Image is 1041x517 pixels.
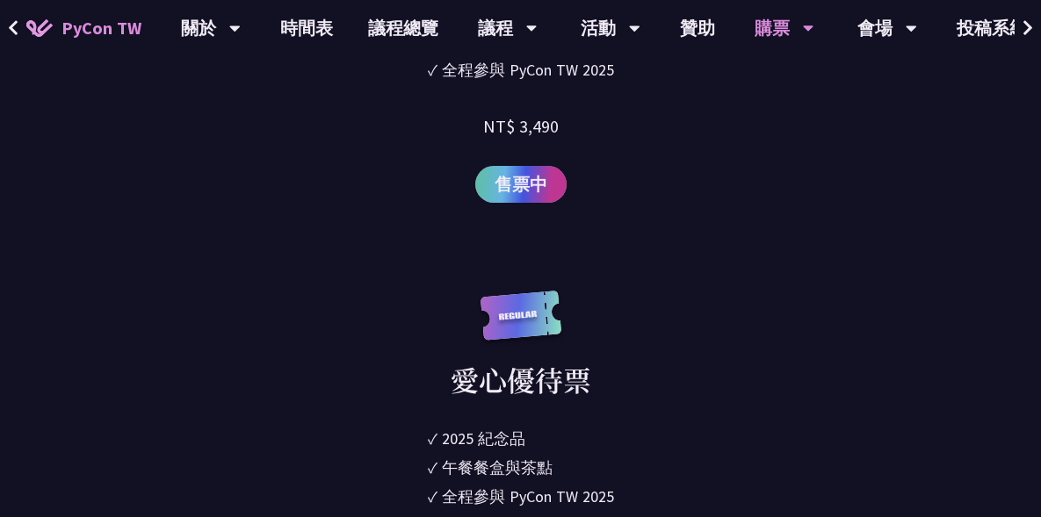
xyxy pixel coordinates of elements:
a: 售票中 [475,166,567,203]
li: ✓ [428,58,614,82]
span: PyCon TW [61,15,141,41]
img: Home icon of PyCon TW 2025 [26,19,53,37]
div: 愛心優待票 [451,358,591,400]
img: regular.8f272d9.svg [477,291,565,358]
div: 2025 紀念品 [442,427,525,450]
div: NT$ 3,490 [483,113,559,140]
span: 售票中 [495,171,547,197]
li: ✓ [428,485,614,508]
a: PyCon TW [9,6,159,50]
div: 全程參與 PyCon TW 2025 [442,485,614,508]
div: 全程參與 PyCon TW 2025 [442,58,614,82]
div: 午餐餐盒與茶點 [442,456,553,479]
li: ✓ [428,427,614,450]
li: ✓ [428,456,614,479]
